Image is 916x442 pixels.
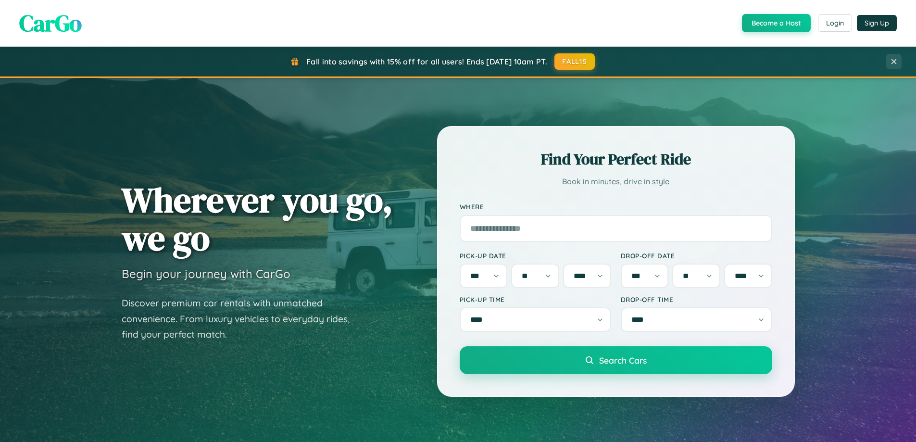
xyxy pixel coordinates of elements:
h1: Wherever you go, we go [122,181,393,257]
button: Become a Host [742,14,811,32]
label: Pick-up Time [460,295,611,303]
label: Drop-off Date [621,252,772,260]
p: Discover premium car rentals with unmatched convenience. From luxury vehicles to everyday rides, ... [122,295,362,342]
label: Pick-up Date [460,252,611,260]
h3: Begin your journey with CarGo [122,266,290,281]
button: FALL15 [554,53,595,70]
span: Fall into savings with 15% off for all users! Ends [DATE] 10am PT. [306,57,547,66]
button: Sign Up [857,15,897,31]
span: CarGo [19,7,82,39]
p: Book in minutes, drive in style [460,175,772,189]
button: Search Cars [460,346,772,374]
span: Search Cars [599,355,647,366]
h2: Find Your Perfect Ride [460,149,772,170]
button: Login [818,14,852,32]
label: Drop-off Time [621,295,772,303]
label: Where [460,203,772,211]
